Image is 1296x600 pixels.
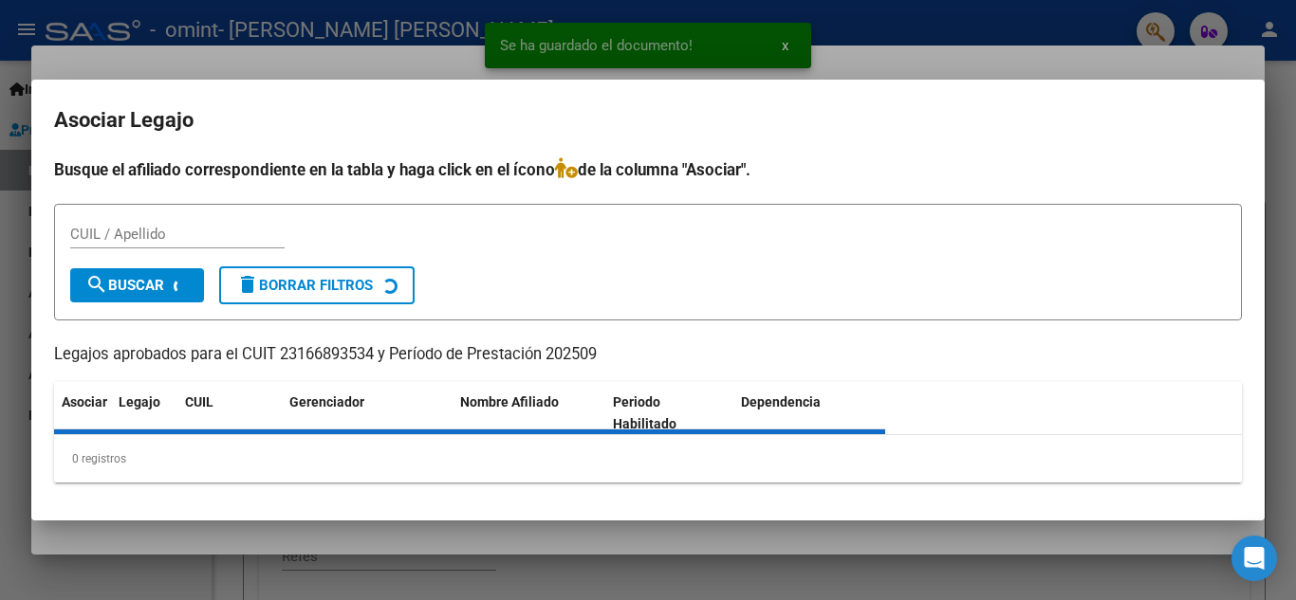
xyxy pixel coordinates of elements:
[613,394,676,431] span: Periodo Habilitado
[54,343,1242,367] p: Legajos aprobados para el CUIT 23166893534 y Período de Prestación 202509
[177,382,282,445] datatable-header-cell: CUIL
[219,266,415,304] button: Borrar Filtros
[733,382,886,445] datatable-header-cell: Dependencia
[54,157,1242,182] h4: Busque el afiliado correspondiente en la tabla y haga click en el ícono de la columna "Asociar".
[70,268,204,302] button: Buscar
[282,382,453,445] datatable-header-cell: Gerenciador
[236,273,259,296] mat-icon: delete
[54,435,1242,482] div: 0 registros
[62,394,107,409] span: Asociar
[54,102,1242,138] h2: Asociar Legajo
[460,394,559,409] span: Nombre Afiliado
[54,382,111,445] datatable-header-cell: Asociar
[741,394,821,409] span: Dependencia
[85,277,164,294] span: Buscar
[236,277,373,294] span: Borrar Filtros
[185,394,213,409] span: CUIL
[119,394,160,409] span: Legajo
[289,394,364,409] span: Gerenciador
[1231,536,1277,581] div: Open Intercom Messenger
[605,382,733,445] datatable-header-cell: Periodo Habilitado
[111,382,177,445] datatable-header-cell: Legajo
[453,382,605,445] datatable-header-cell: Nombre Afiliado
[85,273,108,296] mat-icon: search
